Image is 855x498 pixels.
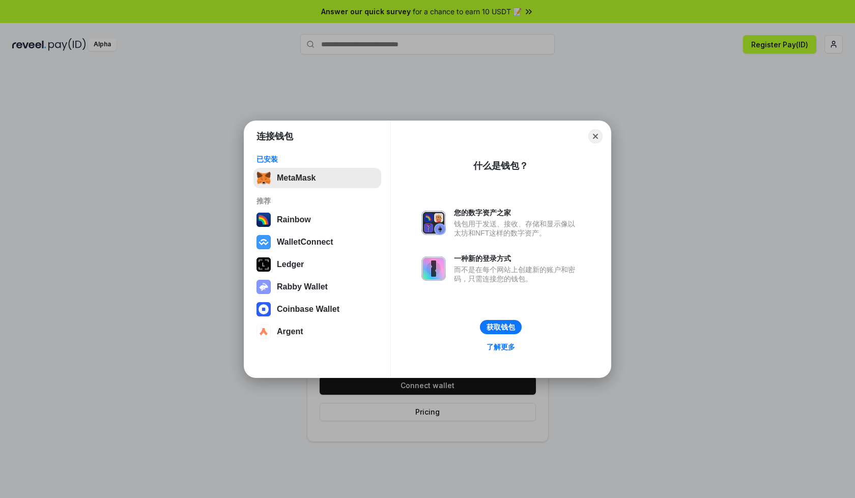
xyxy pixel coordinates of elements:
[256,196,378,206] div: 推荐
[277,327,303,336] div: Argent
[421,211,446,235] img: svg+xml,%3Csvg%20xmlns%3D%22http%3A%2F%2Fwww.w3.org%2F2000%2Fsvg%22%20fill%3D%22none%22%20viewBox...
[253,254,381,275] button: Ledger
[454,208,580,217] div: 您的数字资产之家
[256,257,271,272] img: svg+xml,%3Csvg%20xmlns%3D%22http%3A%2F%2Fwww.w3.org%2F2000%2Fsvg%22%20width%3D%2228%22%20height%3...
[277,238,333,247] div: WalletConnect
[253,232,381,252] button: WalletConnect
[256,171,271,185] img: svg+xml,%3Csvg%20fill%3D%22none%22%20height%3D%2233%22%20viewBox%3D%220%200%2035%2033%22%20width%...
[256,302,271,316] img: svg+xml,%3Csvg%20width%3D%2228%22%20height%3D%2228%22%20viewBox%3D%220%200%2028%2028%22%20fill%3D...
[277,260,304,269] div: Ledger
[253,210,381,230] button: Rainbow
[473,160,528,172] div: 什么是钱包？
[256,235,271,249] img: svg+xml,%3Csvg%20width%3D%2228%22%20height%3D%2228%22%20viewBox%3D%220%200%2028%2028%22%20fill%3D...
[277,282,328,291] div: Rabby Wallet
[487,342,515,351] div: 了解更多
[253,168,381,188] button: MetaMask
[256,155,378,164] div: 已安装
[256,213,271,227] img: svg+xml,%3Csvg%20width%3D%22120%22%20height%3D%22120%22%20viewBox%3D%220%200%20120%20120%22%20fil...
[588,129,603,143] button: Close
[277,173,316,183] div: MetaMask
[421,256,446,281] img: svg+xml,%3Csvg%20xmlns%3D%22http%3A%2F%2Fwww.w3.org%2F2000%2Fsvg%22%20fill%3D%22none%22%20viewBox...
[277,305,339,314] div: Coinbase Wallet
[253,321,381,342] button: Argent
[253,299,381,319] button: Coinbase Wallet
[487,323,515,332] div: 获取钱包
[256,130,293,142] h1: 连接钱包
[480,340,521,354] a: 了解更多
[454,254,580,263] div: 一种新的登录方式
[253,277,381,297] button: Rabby Wallet
[256,325,271,339] img: svg+xml,%3Csvg%20width%3D%2228%22%20height%3D%2228%22%20viewBox%3D%220%200%2028%2028%22%20fill%3D...
[454,265,580,283] div: 而不是在每个网站上创建新的账户和密码，只需连接您的钱包。
[454,219,580,238] div: 钱包用于发送、接收、存储和显示像以太坊和NFT这样的数字资产。
[480,320,522,334] button: 获取钱包
[256,280,271,294] img: svg+xml,%3Csvg%20xmlns%3D%22http%3A%2F%2Fwww.w3.org%2F2000%2Fsvg%22%20fill%3D%22none%22%20viewBox...
[277,215,311,224] div: Rainbow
